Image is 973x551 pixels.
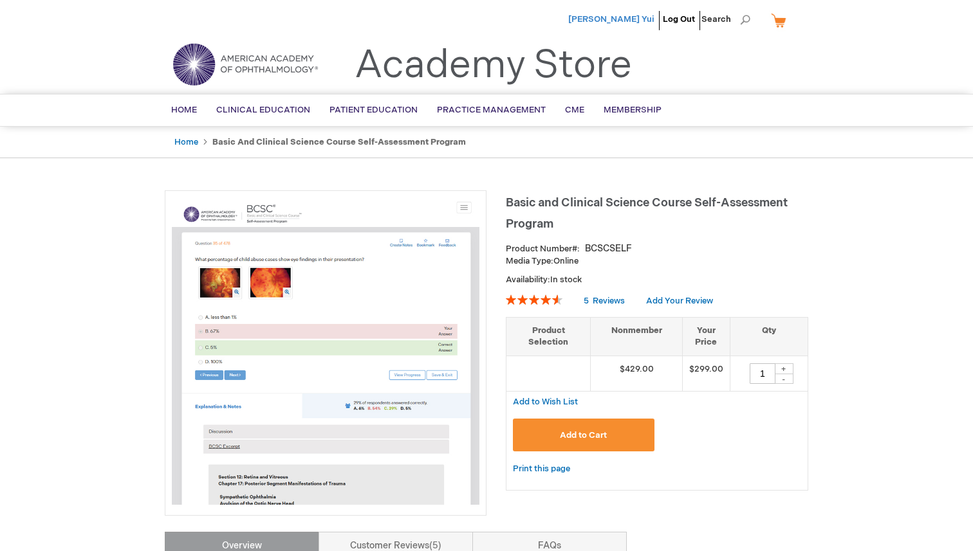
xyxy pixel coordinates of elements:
span: Clinical Education [216,105,310,115]
div: - [774,374,793,384]
th: Nonmember [591,317,683,356]
span: Membership [604,105,662,115]
a: Add to Wish List [513,396,578,407]
strong: Product Number [506,244,580,254]
span: Basic and Clinical Science Course Self-Assessment Program [506,196,788,231]
button: Add to Cart [513,419,654,451]
a: Academy Store [355,42,632,89]
td: $429.00 [591,356,683,391]
span: Add to Wish List [513,397,578,407]
span: Home [171,105,197,115]
img: Basic and Clinical Science Course Self-Assessment Program [172,197,479,505]
a: 5 Reviews [584,296,627,306]
p: Availability: [506,274,808,286]
span: Practice Management [437,105,546,115]
td: $299.00 [682,356,730,391]
span: Add to Cart [560,430,607,440]
span: In stock [550,275,582,285]
span: Patient Education [329,105,418,115]
th: Your Price [682,317,730,356]
p: Online [506,255,808,267]
strong: Media Type: [506,256,553,266]
a: Log Out [663,14,695,24]
span: 5 [429,540,441,551]
span: Search [701,6,750,32]
div: + [774,363,793,374]
input: Qty [750,363,775,384]
strong: Basic and Clinical Science Course Self-Assessment Program [212,137,466,147]
th: Qty [730,317,808,356]
span: Reviews [593,296,625,306]
span: 5 [584,296,589,306]
a: Print this page [513,461,570,477]
a: Add Your Review [646,296,713,306]
div: BCSCSELF [585,242,632,255]
div: 92% [506,294,562,305]
span: CME [565,105,584,115]
a: [PERSON_NAME] Yui [568,14,654,24]
th: Product Selection [506,317,591,356]
a: Home [174,137,198,147]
